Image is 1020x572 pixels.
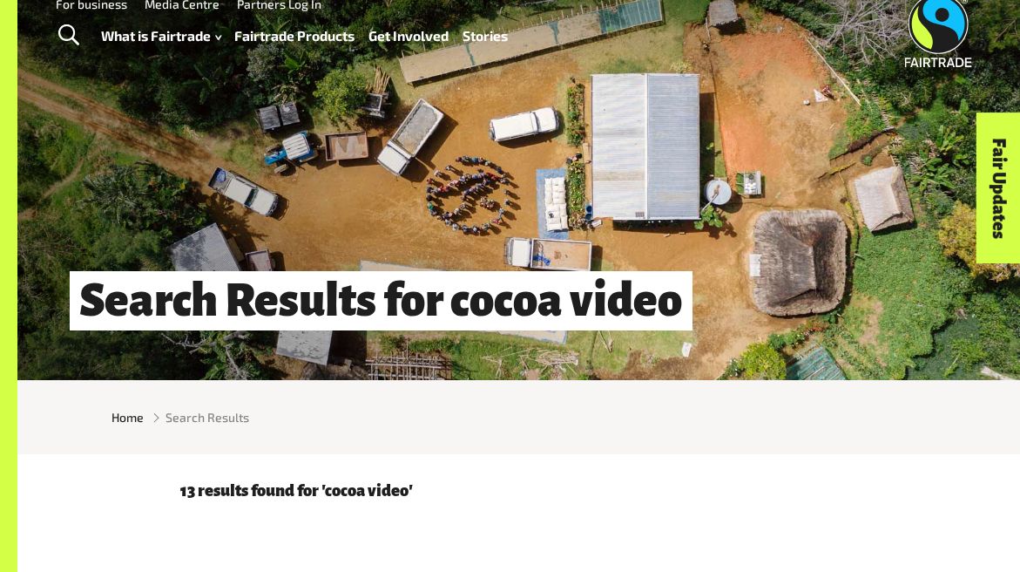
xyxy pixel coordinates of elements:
[70,271,692,330] h1: Search Results for cocoa video
[101,24,221,48] a: What is Fairtrade
[180,482,856,500] p: 13 results found for 'cocoa video'
[47,14,90,58] a: Toggle Search
[368,24,449,48] a: Get Involved
[234,24,355,48] a: Fairtrade Products
[111,408,144,426] a: Home
[463,24,508,48] a: Stories
[165,408,249,426] span: Search Results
